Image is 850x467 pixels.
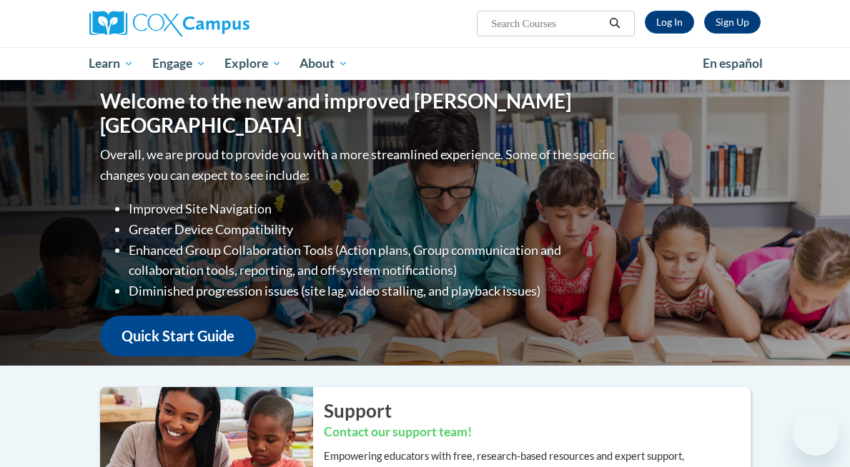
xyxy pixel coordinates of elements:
a: Engage [143,47,215,80]
li: Diminished progression issues (site lag, video stalling, and playback issues) [129,281,618,301]
button: Search [604,15,626,32]
li: Greater Device Compatibility [129,219,618,240]
a: Cox Campus [89,11,299,36]
input: Search Courses [490,15,604,32]
img: Cox Campus [89,11,249,36]
span: Engage [152,55,206,72]
h1: Welcome to the new and improved [PERSON_NAME][GEOGRAPHIC_DATA] [100,89,618,137]
a: About [290,47,357,80]
a: Log In [645,11,694,34]
a: Explore [215,47,291,80]
a: Quick Start Guide [100,316,256,356]
span: En español [703,56,763,71]
span: Learn [89,55,134,72]
li: Improved Site Navigation [129,199,618,219]
a: En español [693,49,772,79]
a: Learn [80,47,144,80]
a: Register [704,11,761,34]
h3: Contact our support team! [324,423,751,441]
span: About [300,55,348,72]
li: Enhanced Group Collaboration Tools (Action plans, Group communication and collaboration tools, re... [129,240,618,281]
div: Main menu [79,47,772,80]
p: Overall, we are proud to provide you with a more streamlined experience. Some of the specific cha... [100,144,618,186]
h2: Support [324,398,751,423]
iframe: Button to launch messaging window [793,410,839,456]
span: Explore [224,55,282,72]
